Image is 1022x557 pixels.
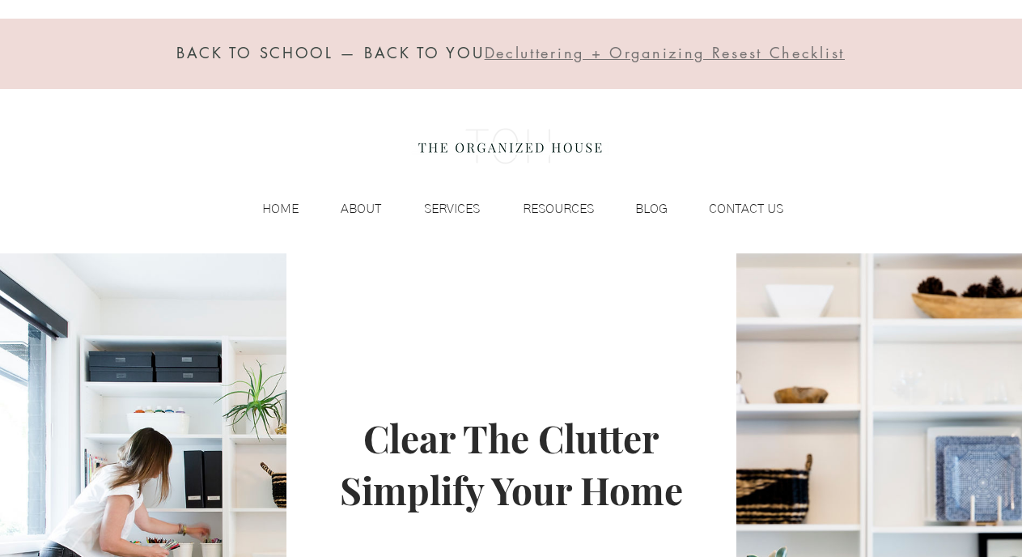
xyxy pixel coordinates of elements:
[307,197,389,221] a: ABOUT
[333,197,389,221] p: ABOUT
[488,197,602,221] a: RESOURCES
[340,413,683,515] span: Clear The Clutter Simplify Your Home
[485,43,845,62] span: Decluttering + Organizing Resest Checklist
[411,114,609,179] img: the organized house
[254,197,307,221] p: HOME
[701,197,791,221] p: CONTACT US
[627,197,676,221] p: BLOG
[229,197,307,221] a: HOME
[416,197,488,221] p: SERVICES
[515,197,602,221] p: RESOURCES
[485,47,845,62] a: Decluttering + Organizing Resest Checklist
[676,197,791,221] a: CONTACT US
[602,197,676,221] a: BLOG
[229,197,791,221] nav: Site
[389,197,488,221] a: SERVICES
[176,43,485,62] span: BACK TO SCHOOL — BACK TO YOU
